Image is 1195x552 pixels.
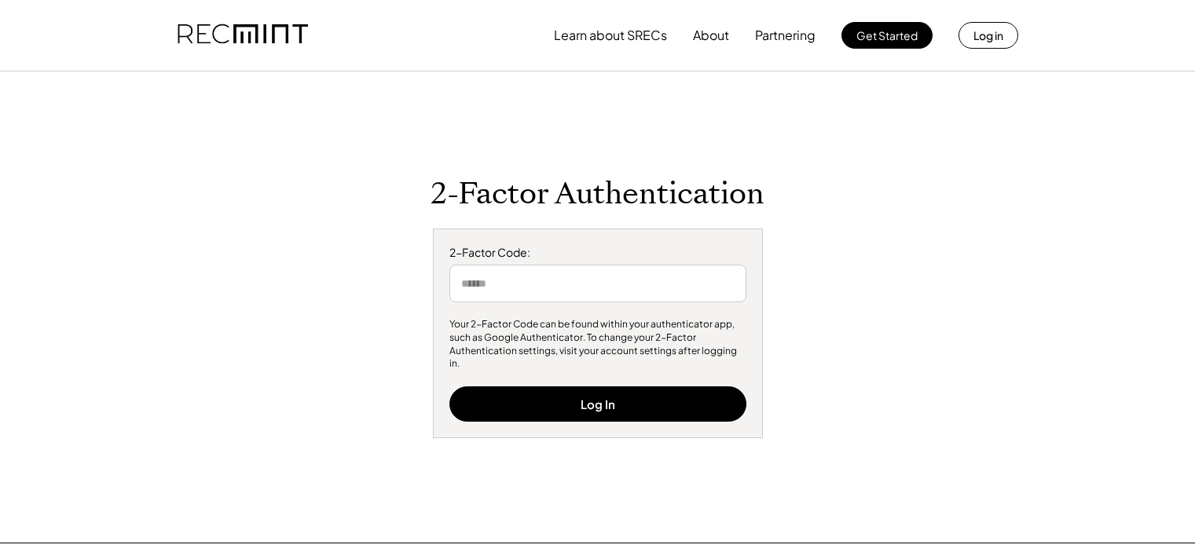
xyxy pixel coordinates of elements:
h1: 2-Factor Authentication [431,176,764,213]
div: Your 2-Factor Code can be found within your authenticator app, such as Google Authenticator. To c... [449,318,746,371]
button: Log in [959,22,1018,49]
div: 2-Factor Code: [449,245,746,261]
button: About [693,20,729,51]
button: Log In [449,386,746,422]
button: Learn about SRECs [554,20,667,51]
img: recmint-logotype%403x.png [178,9,308,62]
button: Get Started [841,22,933,49]
button: Partnering [755,20,816,51]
